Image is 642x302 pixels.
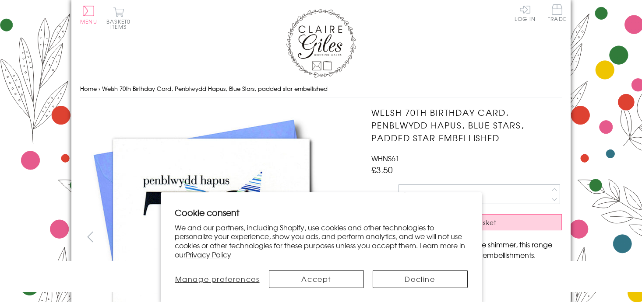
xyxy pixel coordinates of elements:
[80,84,97,93] a: Home
[80,17,97,25] span: Menu
[186,249,231,260] a: Privacy Policy
[110,17,131,31] span: 0 items
[102,84,328,93] span: Welsh 70th Birthday Card, Penblwydd Hapus, Blue Stars, padded star embellished
[515,4,536,21] a: Log In
[106,7,131,29] button: Basket0 items
[269,270,364,288] button: Accept
[175,223,468,259] p: We and our partners, including Shopify, use cookies and other technologies to personalize your ex...
[371,153,399,163] span: WHNS61
[99,84,100,93] span: ›
[373,270,468,288] button: Decline
[371,106,562,144] h1: Welsh 70th Birthday Card, Penblwydd Hapus, Blue Stars, padded star embellished
[548,4,566,21] span: Trade
[80,6,97,24] button: Menu
[80,80,562,98] nav: breadcrumbs
[174,270,260,288] button: Manage preferences
[175,274,260,284] span: Manage preferences
[80,227,100,246] button: prev
[371,191,392,198] label: Quantity
[371,163,393,176] span: £3.50
[548,4,566,23] a: Trade
[175,206,468,219] h2: Cookie consent
[286,9,356,78] img: Claire Giles Greetings Cards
